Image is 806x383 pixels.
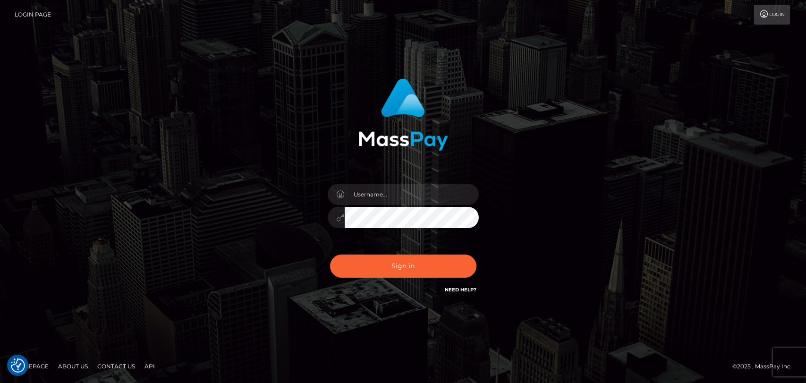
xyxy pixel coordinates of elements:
a: API [141,359,159,374]
img: Revisit consent button [11,358,25,373]
img: MassPay Login [358,78,448,151]
a: Contact Us [93,359,139,374]
a: About Us [54,359,92,374]
a: Login [754,5,790,25]
div: © 2025 , MassPay Inc. [732,361,799,372]
a: Need Help? [445,287,476,293]
button: Consent Preferences [11,358,25,373]
button: Sign in [330,255,476,278]
a: Homepage [10,359,52,374]
input: Username... [345,184,479,205]
a: Login Page [15,5,51,25]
